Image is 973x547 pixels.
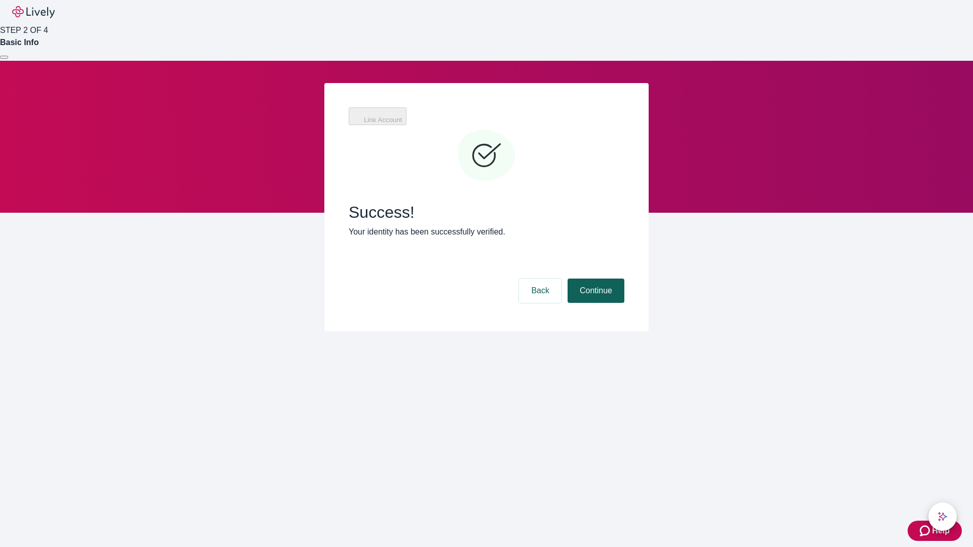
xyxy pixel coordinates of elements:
[349,226,624,238] p: Your identity has been successfully verified.
[349,203,624,222] span: Success!
[932,525,950,537] span: Help
[349,107,406,125] button: Link Account
[12,6,55,18] img: Lively
[519,279,562,303] button: Back
[938,512,948,522] svg: Lively AI Assistant
[456,126,517,186] svg: Checkmark icon
[928,502,957,531] button: chat
[920,525,932,537] svg: Zendesk support icon
[908,521,962,541] button: Zendesk support iconHelp
[568,279,624,303] button: Continue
